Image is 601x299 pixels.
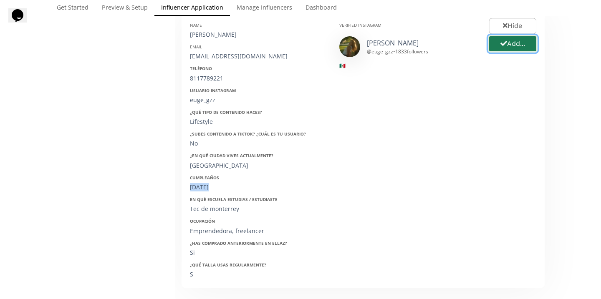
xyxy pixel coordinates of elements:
[190,183,327,191] div: [DATE]
[339,62,476,69] div: 🇲🇽
[367,48,428,55] div: @ euge_gzz •
[190,227,327,235] div: Emprendedora, freelancer
[190,30,327,39] div: [PERSON_NAME]
[190,262,266,268] strong: ¿Qué talla usas regularmente?
[489,18,536,34] button: Hide
[190,131,306,137] strong: ¿Subes contenido a Tiktok? ¿Cuál es tu usuario?
[190,96,327,104] div: euge_gzz
[190,118,327,126] div: Lifestyle
[190,218,215,224] strong: Ocupación
[190,88,236,93] strong: Usuario Instagram
[190,175,219,181] strong: Cumpleaños
[190,109,262,115] strong: ¿Qué tipo de contenido haces?
[190,44,327,50] div: Email
[190,153,273,158] strong: ¿En qué ciudad vives actualmente?
[395,48,428,55] span: 1833 followers
[190,249,327,257] div: Si
[190,270,327,279] div: S
[190,74,327,83] div: 8117789221
[488,35,538,53] button: Add...
[190,196,278,202] strong: En qué escuela estudias / estudiaste
[367,38,419,48] a: [PERSON_NAME]
[190,240,287,246] strong: ¿Has comprado anteriormente en ellaz?
[190,52,327,60] div: [EMAIL_ADDRESS][DOMAIN_NAME]
[8,8,35,33] iframe: chat widget
[190,161,327,170] div: [GEOGRAPHIC_DATA]
[190,65,212,71] strong: Teléfono
[190,139,327,148] div: No
[339,36,360,57] img: 529494009_18516076144020954_751625645509357114_n.jpg
[339,22,476,28] div: Verified Instagram
[190,205,327,213] div: Tec de monterrey
[190,22,327,28] div: Name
